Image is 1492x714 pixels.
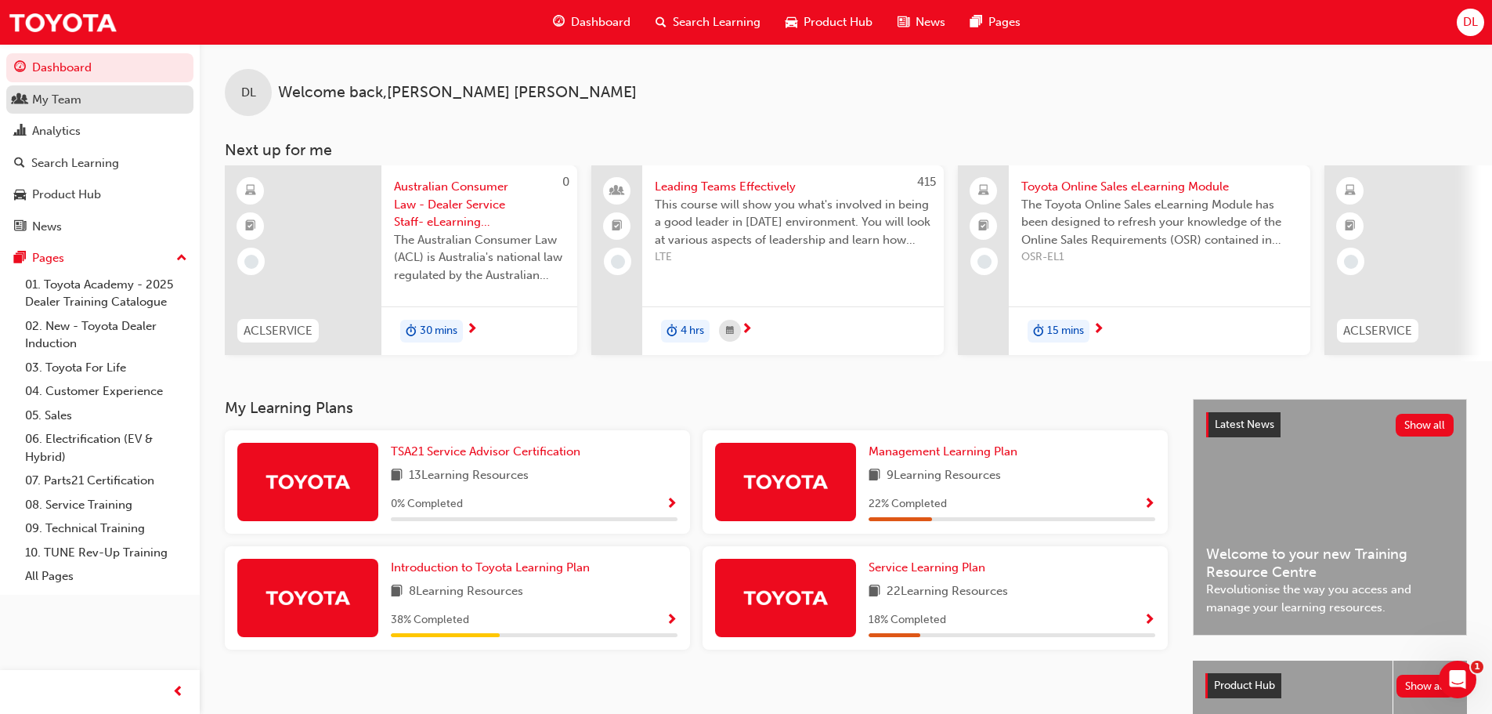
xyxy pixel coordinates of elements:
[869,466,880,486] span: book-icon
[741,323,753,337] span: next-icon
[6,50,193,244] button: DashboardMy TeamAnalyticsSearch LearningProduct HubNews
[977,255,992,269] span: learningRecordVerb_NONE-icon
[643,6,773,38] a: search-iconSearch Learning
[958,165,1310,355] a: Toyota Online Sales eLearning ModuleThe Toyota Online Sales eLearning Module has been designed to...
[6,85,193,114] a: My Team
[656,13,667,32] span: search-icon
[31,154,119,172] div: Search Learning
[19,469,193,493] a: 07. Parts21 Certification
[1205,673,1454,698] a: Product HubShow all
[667,321,677,342] span: duration-icon
[14,188,26,202] span: car-icon
[391,559,596,577] a: Introduction to Toyota Learning Plan
[265,584,351,611] img: Trak
[673,13,760,31] span: Search Learning
[666,495,677,514] button: Show Progress
[391,443,587,461] a: TSA21 Service Advisor Certification
[176,248,187,269] span: up-icon
[6,244,193,273] button: Pages
[1143,614,1155,628] span: Show Progress
[241,84,256,102] span: DL
[19,564,193,589] a: All Pages
[916,13,945,31] span: News
[391,582,403,602] span: book-icon
[19,493,193,517] a: 08. Service Training
[8,5,117,40] img: Trak
[278,84,637,102] span: Welcome back , [PERSON_NAME] [PERSON_NAME]
[978,181,989,201] span: laptop-icon
[1143,498,1155,512] span: Show Progress
[1206,412,1454,437] a: Latest NewsShow all
[19,404,193,428] a: 05. Sales
[225,165,577,355] a: 0ACLSERVICEAustralian Consumer Law - Dealer Service Staff- eLearning ModuleThe Australian Consume...
[887,582,1008,602] span: 22 Learning Resources
[1439,661,1476,698] iframe: Intercom live chat
[14,157,25,171] span: search-icon
[14,125,26,139] span: chart-icon
[394,231,565,285] span: The Australian Consumer Law (ACL) is Australia's national law regulated by the Australian Competi...
[726,321,734,341] span: calendar-icon
[19,273,193,314] a: 01. Toyota Academy - 2025 Dealer Training Catalogue
[655,196,931,249] span: This course will show you what's involved in being a good leader in [DATE] environment. You will ...
[19,427,193,469] a: 06. Electrification (EV & Hybrid)
[1033,321,1044,342] span: duration-icon
[1143,611,1155,630] button: Show Progress
[32,249,64,267] div: Pages
[887,466,1001,486] span: 9 Learning Resources
[6,117,193,146] a: Analytics
[611,255,625,269] span: learningRecordVerb_NONE-icon
[869,582,880,602] span: book-icon
[553,13,565,32] span: guage-icon
[6,53,193,82] a: Dashboard
[869,559,992,577] a: Service Learning Plan
[391,466,403,486] span: book-icon
[1143,495,1155,514] button: Show Progress
[265,468,351,495] img: Trak
[406,321,417,342] span: duration-icon
[571,13,630,31] span: Dashboard
[32,122,81,140] div: Analytics
[1214,679,1275,692] span: Product Hub
[19,541,193,565] a: 10. TUNE Rev-Up Training
[409,466,529,486] span: 13 Learning Resources
[562,175,569,189] span: 0
[1471,661,1483,673] span: 1
[1343,322,1412,340] span: ACLSERVICE
[391,495,463,513] span: 0 % Completed
[540,6,643,38] a: guage-iconDashboard
[869,444,1017,458] span: Management Learning Plan
[666,614,677,628] span: Show Progress
[1047,322,1084,340] span: 15 mins
[19,516,193,541] a: 09. Technical Training
[612,216,623,237] span: booktick-icon
[666,611,677,630] button: Show Progress
[391,444,580,458] span: TSA21 Service Advisor Certification
[14,61,26,75] span: guage-icon
[409,582,523,602] span: 8 Learning Resources
[1206,581,1454,616] span: Revolutionise the way you access and manage your learning resources.
[1021,178,1298,196] span: Toyota Online Sales eLearning Module
[970,13,982,32] span: pages-icon
[612,181,623,201] span: people-icon
[1345,181,1356,201] span: learningResourceType_ELEARNING-icon
[1457,9,1484,36] button: DL
[885,6,958,38] a: news-iconNews
[245,181,256,201] span: learningResourceType_ELEARNING-icon
[466,323,478,337] span: next-icon
[1344,255,1358,269] span: learningRecordVerb_NONE-icon
[786,13,797,32] span: car-icon
[681,322,704,340] span: 4 hrs
[1345,216,1356,237] span: booktick-icon
[420,322,457,340] span: 30 mins
[200,141,1492,159] h3: Next up for me
[1215,418,1274,431] span: Latest News
[917,175,936,189] span: 415
[655,178,931,196] span: Leading Teams Effectively
[1193,399,1467,636] a: Latest NewsShow allWelcome to your new Training Resource CentreRevolutionise the way you access a...
[19,314,193,356] a: 02. New - Toyota Dealer Induction
[6,149,193,178] a: Search Learning
[1206,545,1454,581] span: Welcome to your new Training Resource Centre
[225,399,1168,417] h3: My Learning Plans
